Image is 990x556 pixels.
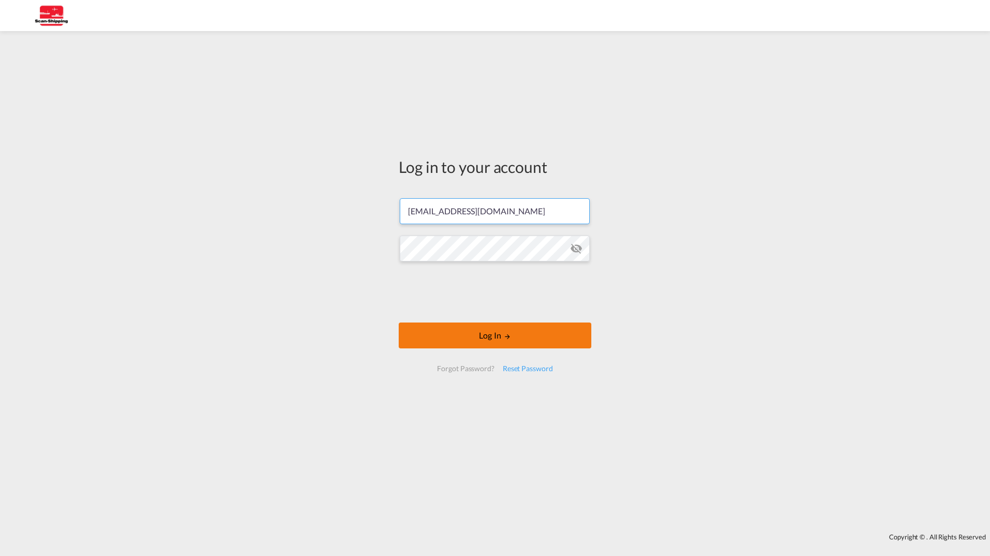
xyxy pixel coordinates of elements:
[433,359,498,378] div: Forgot Password?
[399,156,591,178] div: Log in to your account
[400,198,590,224] input: Enter email/phone number
[570,242,583,255] md-icon: icon-eye-off
[16,4,85,27] img: 123b615026f311ee80dabbd30bc9e10f.jpg
[416,272,574,312] iframe: reCAPTCHA
[399,323,591,348] button: LOGIN
[499,359,557,378] div: Reset Password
